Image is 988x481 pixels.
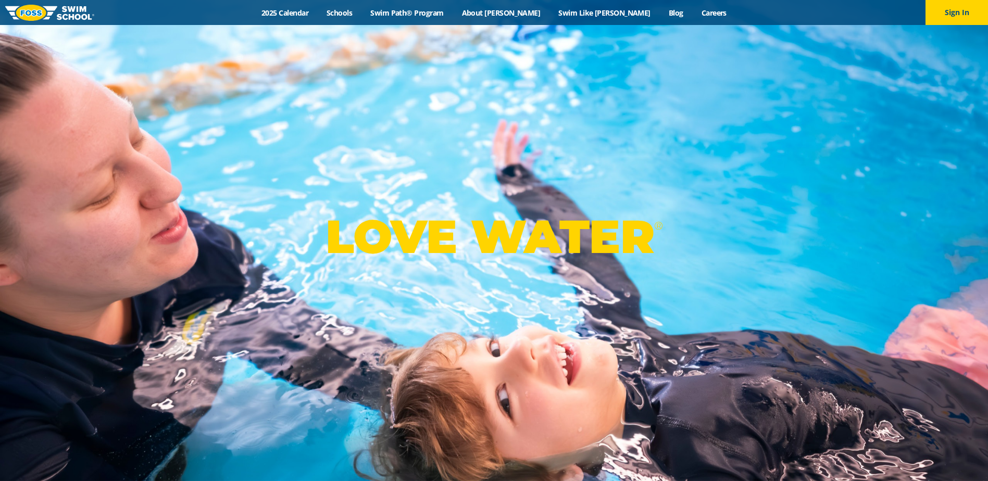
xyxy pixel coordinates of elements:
[318,8,361,18] a: Schools
[253,8,318,18] a: 2025 Calendar
[361,8,453,18] a: Swim Path® Program
[692,8,735,18] a: Careers
[659,8,692,18] a: Blog
[654,219,662,232] sup: ®
[453,8,549,18] a: About [PERSON_NAME]
[5,5,94,21] img: FOSS Swim School Logo
[549,8,660,18] a: Swim Like [PERSON_NAME]
[326,209,662,264] p: LOVE WATER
